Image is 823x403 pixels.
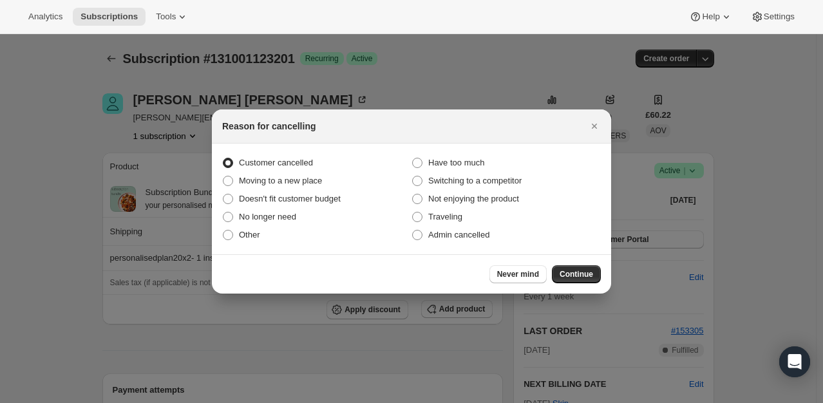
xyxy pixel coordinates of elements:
span: Have too much [428,158,484,167]
button: Tools [148,8,196,26]
span: Moving to a new place [239,176,322,185]
span: Doesn't fit customer budget [239,194,341,203]
span: Not enjoying the product [428,194,519,203]
button: Close [585,117,603,135]
button: Analytics [21,8,70,26]
span: Admin cancelled [428,230,489,239]
span: Continue [560,269,593,279]
div: Open Intercom Messenger [779,346,810,377]
span: Never mind [497,269,539,279]
span: Tools [156,12,176,22]
span: Traveling [428,212,462,221]
button: Subscriptions [73,8,146,26]
span: Customer cancelled [239,158,313,167]
button: Continue [552,265,601,283]
span: No longer need [239,212,296,221]
button: Help [681,8,740,26]
span: Switching to a competitor [428,176,522,185]
span: Subscriptions [80,12,138,22]
span: Settings [764,12,795,22]
span: Help [702,12,719,22]
span: Analytics [28,12,62,22]
button: Never mind [489,265,547,283]
button: Settings [743,8,802,26]
span: Other [239,230,260,239]
h2: Reason for cancelling [222,120,316,133]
